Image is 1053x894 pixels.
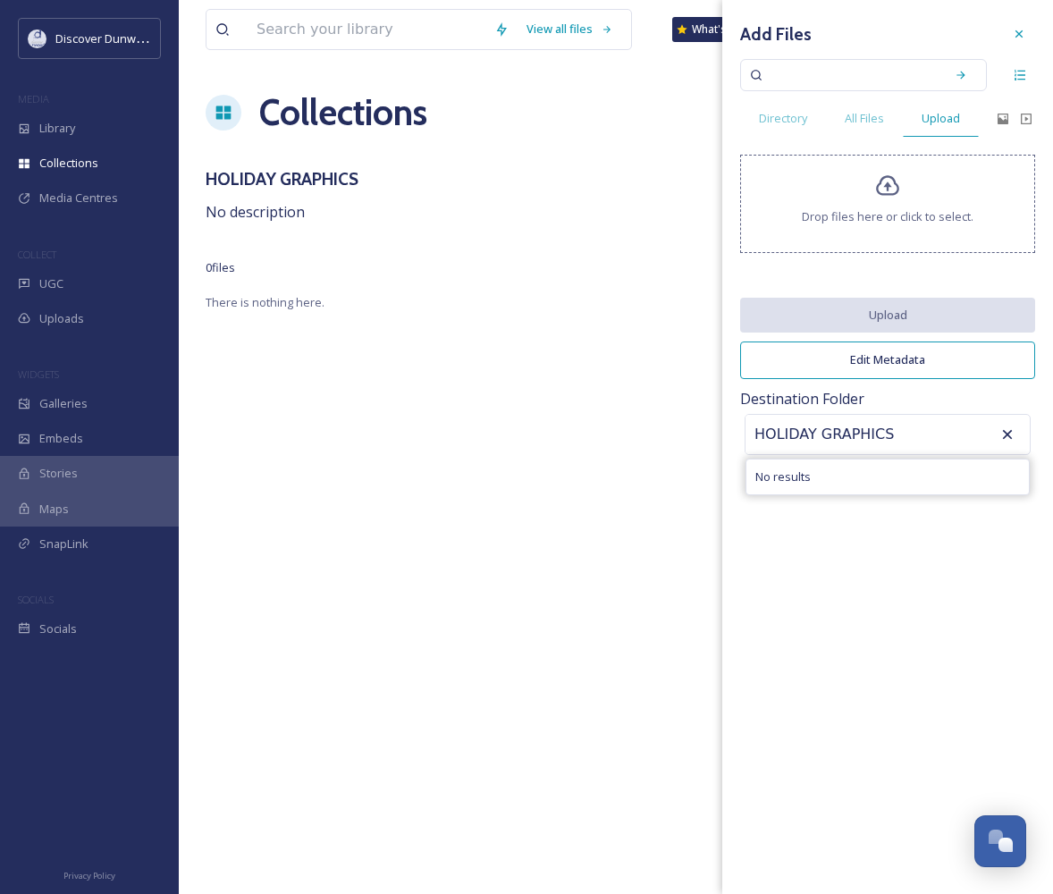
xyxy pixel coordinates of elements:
[55,30,163,46] span: Discover Dunwoody
[518,12,622,46] a: View all files
[740,342,1035,378] button: Edit Metadata
[206,259,235,276] span: 0 file s
[39,310,84,327] span: Uploads
[248,10,485,49] input: Search your library
[206,202,305,222] span: No description
[740,21,812,47] h3: Add Files
[672,17,762,42] a: What's New
[39,465,78,482] span: Stories
[39,395,88,412] span: Galleries
[39,190,118,207] span: Media Centres
[18,367,59,381] span: WIDGETS
[18,593,54,606] span: SOCIALS
[39,620,77,637] span: Socials
[39,120,75,137] span: Library
[922,110,960,127] span: Upload
[746,415,942,454] input: Search for a folder
[39,155,98,172] span: Collections
[63,864,115,885] a: Privacy Policy
[39,501,69,518] span: Maps
[740,298,1035,333] button: Upload
[39,275,63,292] span: UGC
[63,870,115,881] span: Privacy Policy
[206,166,358,192] h3: HOLIDAY GRAPHICS
[206,294,1026,311] span: There is nothing here.
[259,86,427,139] a: Collections
[755,468,811,485] span: No results
[802,208,973,225] span: Drop files here or click to select.
[18,248,56,261] span: COLLECT
[39,430,83,447] span: Embeds
[740,388,1035,409] span: Destination Folder
[39,536,88,552] span: SnapLink
[18,92,49,105] span: MEDIA
[974,815,1026,867] button: Open Chat
[759,110,807,127] span: Directory
[29,30,46,47] img: 696246f7-25b9-4a35-beec-0db6f57a4831.png
[845,110,884,127] span: All Files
